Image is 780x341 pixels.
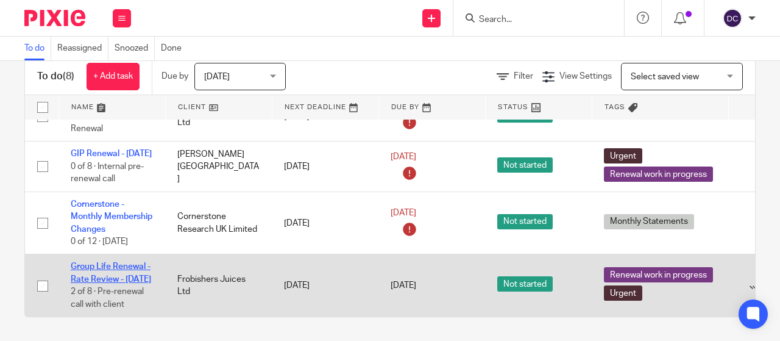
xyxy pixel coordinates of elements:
a: Done [161,37,188,60]
td: Frobishers Juices Ltd [165,254,272,317]
span: [DATE] [391,281,416,290]
span: 0 of 8 · Internal pre-renewal call [71,162,144,184]
span: Not started [497,157,553,173]
span: Urgent [604,148,642,163]
span: Monthly Statements [604,214,694,229]
a: Mark as done [750,279,768,292]
a: To do [24,37,51,60]
span: Select saved view [631,73,699,81]
span: Not started [497,214,553,229]
td: [DATE] [272,192,378,254]
td: [DATE] [272,254,378,317]
span: [DATE] [391,209,416,218]
span: Tags [604,104,625,110]
span: Renewal work in progress [604,267,713,282]
a: Snoozed [115,37,155,60]
span: [DATE] [204,73,230,81]
td: Cornerstone Research UK Limited [165,192,272,254]
input: Search [478,15,587,26]
span: Urgent [604,285,642,301]
span: Filter [514,72,533,81]
td: [DATE] [272,142,378,192]
img: Pixie [24,10,85,26]
span: (8) [63,71,74,81]
a: Cornerstone - Monthly Membership Changes [71,200,152,234]
span: View Settings [559,72,612,81]
span: 0 of 12 · [DATE] [71,237,128,246]
span: 2 of 8 · Pre-renewal call with client [71,287,144,309]
a: GIP Renewal - [DATE] [71,149,152,158]
img: svg%3E [723,9,742,28]
td: [PERSON_NAME][GEOGRAPHIC_DATA] [165,142,272,192]
a: Group Life Renewal - Rate Review - [DATE] [71,262,151,283]
span: Not started [497,276,553,292]
p: Due by [161,70,188,82]
a: Reassigned [57,37,108,60]
span: Renewal work in progress [604,167,713,182]
h1: To do [37,70,74,83]
span: [DATE] [391,153,416,161]
a: + Add task [87,63,140,90]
